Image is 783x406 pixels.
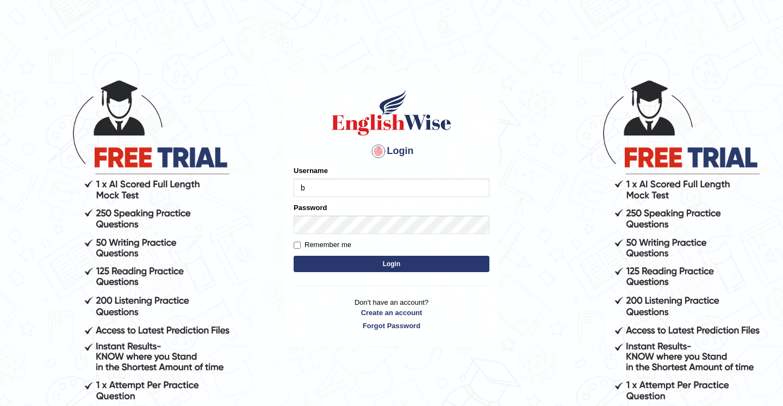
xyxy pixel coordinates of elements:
button: Login [294,256,489,272]
label: Username [294,165,328,176]
img: Logo of English Wise sign in for intelligent practice with AI [330,88,453,137]
p: Don't have an account? [294,297,489,331]
a: Create an account [294,307,489,318]
h4: Login [294,143,489,160]
a: Forgot Password [294,321,489,331]
label: Remember me [294,239,351,250]
input: Remember me [294,242,301,249]
label: Password [294,202,327,213]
